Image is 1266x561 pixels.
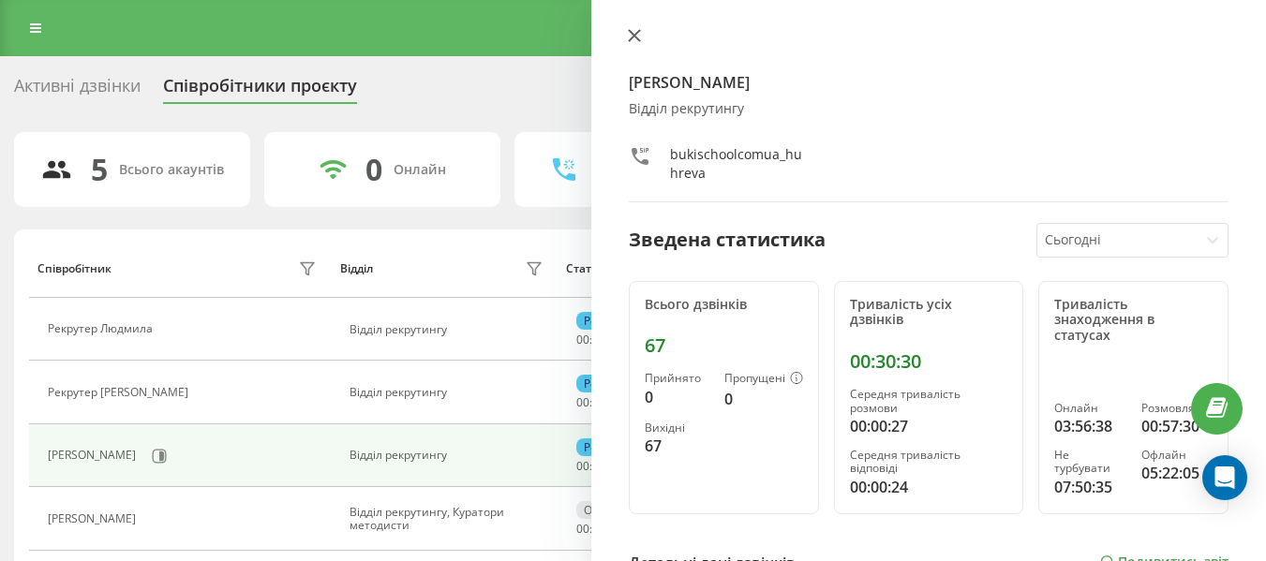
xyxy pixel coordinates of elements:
div: 00:00:27 [850,415,1008,437]
span: 00 [576,394,589,410]
div: Зведена статистика [629,226,826,254]
div: 0 [724,388,803,410]
div: 07:50:35 [1054,476,1125,498]
div: 0 [365,152,382,187]
div: Пропущені [724,372,803,387]
div: 67 [645,334,803,357]
div: Середня тривалість розмови [850,388,1008,415]
div: Розмовляє [576,438,650,456]
div: Рекрутер Людмила [48,322,157,335]
div: Відділ рекрутингу [350,323,547,336]
div: : : [576,333,621,347]
div: Онлайн [1054,402,1125,415]
h4: [PERSON_NAME] [629,71,1229,94]
div: Тривалість знаходження в статусах [1054,297,1213,344]
div: : : [576,396,621,409]
div: Відділ рекрутингу [350,449,547,462]
div: 67 [645,435,709,457]
div: Всього дзвінків [645,297,803,313]
div: Співробітники проєкту [163,76,357,105]
div: 5 [91,152,108,187]
div: Офлайн [1141,449,1213,462]
div: 00:57:30 [1141,415,1213,437]
div: Онлайн [394,162,446,178]
div: [PERSON_NAME] [48,449,141,462]
div: Відділ рекрутингу, Куратори методисти [350,506,547,533]
div: 0 [645,386,709,408]
div: Всього акаунтів [119,162,224,178]
div: Офлайн [576,501,636,519]
div: Відділ [340,262,373,275]
div: Вихідні [645,421,709,435]
div: : : [576,460,621,473]
div: bukischoolcomua_huhreva [670,145,804,183]
div: Статус [566,262,603,275]
div: Розмовляє [1141,402,1213,415]
div: [PERSON_NAME] [48,512,141,525]
div: Активні дзвінки [14,76,141,105]
div: Співробітник [37,262,112,275]
div: 03:56:38 [1054,415,1125,437]
div: Прийнято [645,372,709,385]
div: : : [576,523,621,536]
div: Не турбувати [1054,449,1125,476]
div: 00:30:30 [850,350,1008,373]
div: 05:22:05 [1141,462,1213,484]
div: Рекрутер [PERSON_NAME] [48,386,193,399]
span: 00 [576,332,589,347]
div: Розмовляє [576,312,650,330]
div: Відділ рекрутингу [350,386,547,399]
div: Open Intercom Messenger [1202,455,1247,500]
span: 00 [576,521,589,537]
div: Розмовляє [576,375,650,392]
span: 00 [576,458,589,474]
div: 00:00:24 [850,476,1008,498]
div: Тривалість усіх дзвінків [850,297,1008,329]
div: Середня тривалість відповіді [850,449,1008,476]
div: Відділ рекрутингу [629,101,1229,117]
